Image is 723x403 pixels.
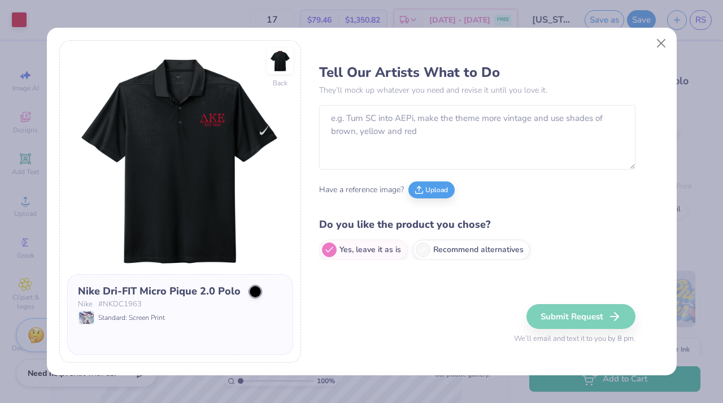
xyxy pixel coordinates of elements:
h3: Tell Our Artists What to Do [319,64,635,81]
button: Close [650,32,672,54]
p: They’ll mock up whatever you need and revise it until you love it. [319,84,635,96]
label: Yes, leave it as is [319,240,407,260]
span: Nike [78,299,93,310]
img: Standard: Screen Print [79,311,94,324]
span: Standard: Screen Print [98,313,165,323]
img: Front [67,48,293,274]
span: Have a reference image? [319,184,404,196]
button: Upload [408,181,455,198]
span: We’ll email and text it to you by 8 pm. [514,333,635,345]
span: # NKDC1963 [98,299,142,310]
label: Recommend alternatives [413,240,530,260]
div: Nike Dri-FIT Micro Pique 2.0 Polo [78,284,241,299]
div: Back [273,78,288,88]
h4: Do you like the product you chose? [319,216,635,233]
